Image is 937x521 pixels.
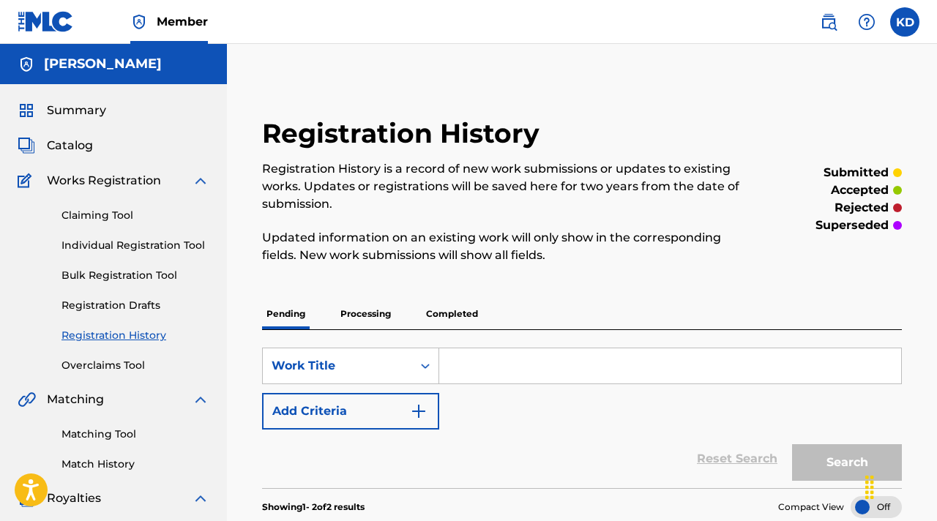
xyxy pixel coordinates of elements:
[262,393,439,430] button: Add Criteria
[835,199,889,217] p: rejected
[858,465,881,509] div: Drag
[47,102,106,119] span: Summary
[858,13,876,31] img: help
[18,391,36,408] img: Matching
[262,501,365,514] p: Showing 1 - 2 of 2 results
[18,11,74,32] img: MLC Logo
[47,490,101,507] span: Royalties
[18,172,37,190] img: Works Registration
[262,160,755,213] p: Registration History is a record of new work submissions or updates to existing works. Updates or...
[47,391,104,408] span: Matching
[896,322,937,440] iframe: Resource Center
[18,102,106,119] a: SummarySummary
[831,181,889,199] p: accepted
[272,357,403,375] div: Work Title
[61,358,209,373] a: Overclaims Tool
[157,13,208,30] span: Member
[47,172,161,190] span: Works Registration
[815,217,889,234] p: superseded
[61,427,209,442] a: Matching Tool
[44,56,162,72] h5: KYLE P DOWNES
[262,229,755,264] p: Updated information on an existing work will only show in the corresponding fields. New work subm...
[61,328,209,343] a: Registration History
[262,299,310,329] p: Pending
[890,7,919,37] div: User Menu
[192,172,209,190] img: expand
[262,117,547,150] h2: Registration History
[18,102,35,119] img: Summary
[336,299,395,329] p: Processing
[47,137,93,154] span: Catalog
[61,268,209,283] a: Bulk Registration Tool
[61,298,209,313] a: Registration Drafts
[852,7,881,37] div: Help
[61,457,209,472] a: Match History
[864,451,937,521] iframe: Chat Widget
[192,490,209,507] img: expand
[422,299,482,329] p: Completed
[814,7,843,37] a: Public Search
[410,402,428,420] img: 9d2ae6d4665cec9f34b9.svg
[18,137,93,154] a: CatalogCatalog
[130,13,148,31] img: Top Rightsholder
[61,238,209,253] a: Individual Registration Tool
[18,56,35,73] img: Accounts
[778,501,844,514] span: Compact View
[61,208,209,223] a: Claiming Tool
[18,137,35,154] img: Catalog
[192,391,209,408] img: expand
[262,348,902,488] form: Search Form
[820,13,837,31] img: search
[824,164,889,181] p: submitted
